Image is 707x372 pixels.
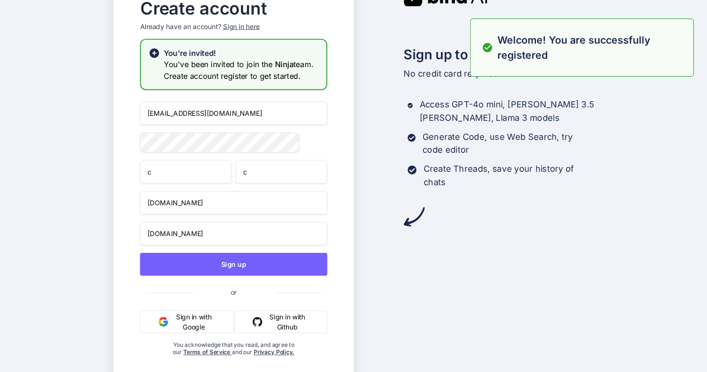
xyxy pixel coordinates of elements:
[223,22,259,31] div: Sign in here
[419,98,594,125] p: Access GPT-4o mini, [PERSON_NAME] 3.5 [PERSON_NAME], Llama 3 models
[404,68,594,81] p: No credit card required
[183,349,231,356] a: Terms of Service
[164,48,319,59] h2: You're invited!
[140,22,327,31] p: Already have an account?
[192,280,274,304] span: or
[140,102,327,125] input: Email
[234,310,327,333] button: Sign in with Github
[497,32,686,63] p: Welcome! You are successfully registered
[482,32,493,63] img: alert
[140,1,327,16] h2: Create account
[253,317,262,327] img: github
[140,191,327,214] input: Your company name
[140,310,234,333] button: Sign in with Google
[404,45,594,65] h2: Sign up to access Bind AI
[404,206,424,227] img: arrow
[274,60,293,69] span: Ninja
[140,253,327,276] button: Sign up
[140,222,327,246] input: Company website
[423,163,594,190] p: Create Threads, save your history of chats
[422,130,594,157] p: Generate Code, use Web Search, try code editor
[164,59,319,82] h3: You've been invited to join the team. Create account register to get started.
[235,160,327,183] input: Last Name
[158,317,168,327] img: google
[253,349,294,356] a: Privacy Policy.
[140,160,231,183] input: First Name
